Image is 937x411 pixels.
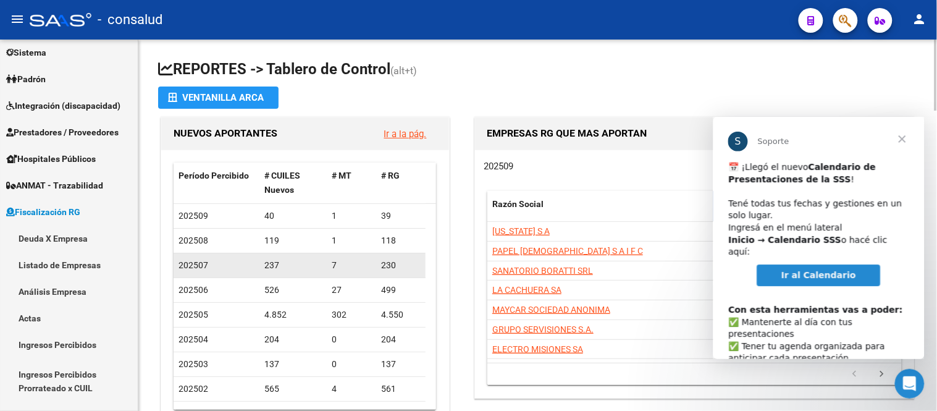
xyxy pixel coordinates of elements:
div: 119 [264,234,322,248]
a: go to previous page [843,368,867,381]
iframe: Intercom live chat [895,369,925,399]
mat-icon: person [912,12,927,27]
h1: REPORTES -> Tablero de Control [158,59,917,81]
div: 4.550 [381,308,421,322]
span: 202507 [179,260,208,270]
span: (alt+t) [390,65,417,77]
div: 204 [381,333,421,347]
div: 565 [264,382,322,396]
span: 202508 [179,235,208,245]
span: ANMAT - Trazabilidad [6,179,103,192]
span: 202504 [179,334,208,344]
div: Ventanilla ARCA [168,87,269,109]
span: Período Percibido [179,171,249,180]
span: 202509 [484,161,514,172]
a: go to next page [870,368,894,381]
div: 4.852 [264,308,322,322]
div: 137 [264,357,322,371]
span: MAYCAR SOCIEDAD ANONIMA [492,305,610,315]
div: 40 [264,209,322,223]
span: Padrón [6,72,46,86]
span: NUEVOS APORTANTES [174,127,277,139]
span: Prestadores / Proveedores [6,125,119,139]
div: 7 [332,258,371,273]
a: Ir a la pág. [384,129,427,140]
div: 4 [332,382,371,396]
div: 1 [332,234,371,248]
div: 0 [332,357,371,371]
datatable-header-cell: # MT [327,163,376,203]
div: 561 [381,382,421,396]
span: Hospitales Públicos [6,152,96,166]
button: Ir a la pág. [374,122,437,145]
span: PAPEL [DEMOGRAPHIC_DATA] S A I F C [492,246,643,256]
span: # MT [332,171,351,180]
div: 1 [332,209,371,223]
div: 137 [381,357,421,371]
span: ELECTRO MISIONES SA [492,344,583,354]
span: EMPRESAS RG QUE MAS APORTAN [487,127,647,139]
span: Fiscalización RG [6,205,80,219]
div: 0 [332,333,371,347]
span: [US_STATE] S A [492,226,550,236]
iframe: Intercom live chat mensaje [713,117,925,359]
div: 526 [264,283,322,297]
span: - consalud [98,6,162,33]
span: # CUILES Nuevos [264,171,300,195]
button: Ventanilla ARCA [158,87,279,109]
span: 202509 [179,211,208,221]
span: 202506 [179,285,208,295]
b: Con esta herramientas vas a poder: [15,188,190,198]
mat-icon: menu [10,12,25,27]
span: Razón Social [492,199,544,209]
span: LA CACHUERA SA [492,285,561,295]
div: 118 [381,234,421,248]
span: 202502 [179,384,208,394]
datatable-header-cell: # CUILES Nuevos [259,163,327,203]
datatable-header-cell: Razón Social [487,191,713,232]
div: 204 [264,333,322,347]
div: 230 [381,258,421,273]
span: # RG [381,171,400,180]
datatable-header-cell: # RG [376,163,426,203]
span: SANATORIO BORATTI SRL [492,266,593,276]
div: ​✅ Mantenerte al día con tus presentaciones ✅ Tener tu agenda organizada para anticipar cada pres... [15,175,196,333]
div: 27 [332,283,371,297]
div: 302 [332,308,371,322]
span: Sistema [6,46,46,59]
span: 202505 [179,310,208,320]
div: 39 [381,209,421,223]
span: GRUPO SERVISIONES S.A. [492,324,594,334]
div: 499 [381,283,421,297]
div: 237 [264,258,322,273]
span: 202503 [179,359,208,369]
datatable-header-cell: Período Percibido [174,163,259,203]
span: Integración (discapacidad) [6,99,120,112]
